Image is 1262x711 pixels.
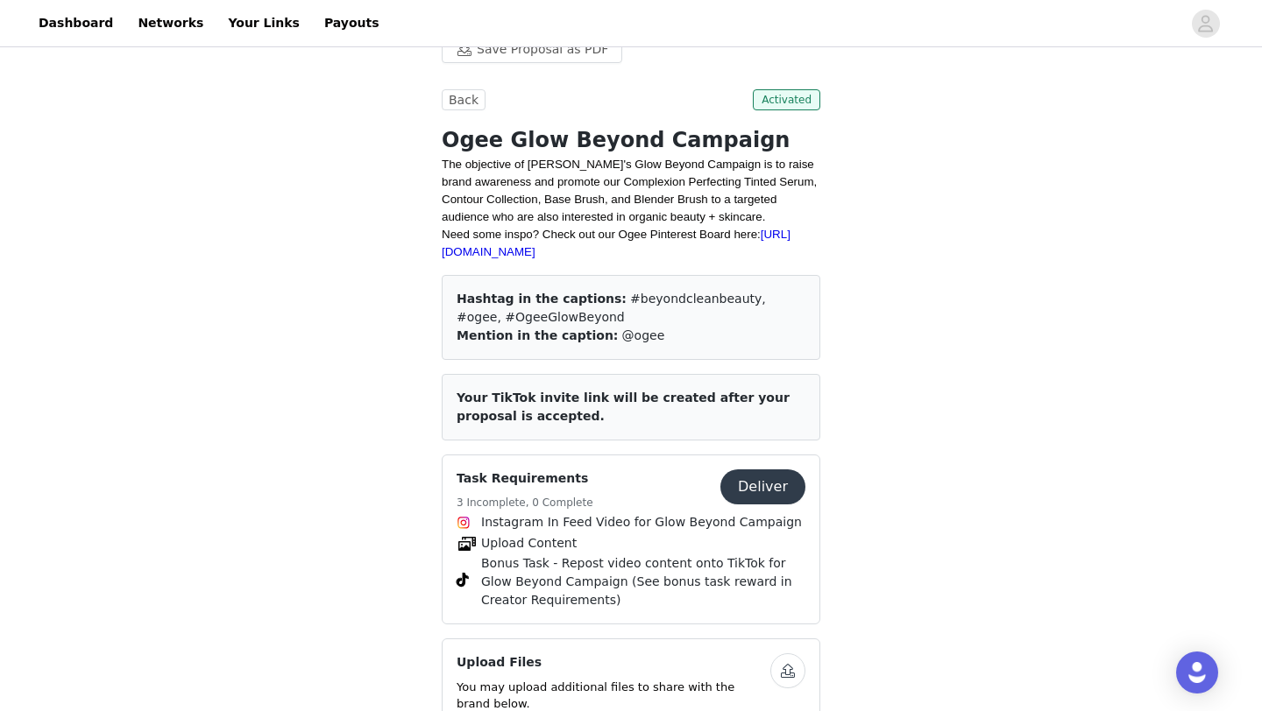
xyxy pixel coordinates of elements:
[457,495,593,510] h5: 3 Incomplete, 0 Complete
[481,534,577,553] span: Upload Content
[1197,10,1214,38] div: avatar
[457,516,471,530] img: Instagram Icon
[442,35,622,63] button: Save Proposal as PDF
[457,469,593,488] h4: Task Requirements
[457,292,627,306] span: Hashtag in the captions:
[217,4,310,43] a: Your Links
[442,228,791,258] span: Need some inspo? Check out our Ogee Pinterest Board here:
[442,454,820,624] div: Task Requirements
[622,328,665,342] span: @ogee
[28,4,124,43] a: Dashboard
[1176,651,1218,693] div: Open Intercom Messenger
[457,328,618,342] span: Mention in the caption:
[753,89,820,110] span: Activated
[442,124,820,156] h1: Ogee Glow Beyond Campaign
[442,89,486,110] button: Back
[720,469,805,504] button: Deliver
[481,554,805,609] span: Bonus Task - Repost video content onto TikTok for Glow Beyond Campaign (See bonus task reward in ...
[457,292,766,324] span: #beyondcleanbeauty, #ogee, #OgeeGlowBeyond
[481,513,802,531] span: Instagram In Feed Video for Glow Beyond Campaign
[442,158,817,223] span: The objective of [PERSON_NAME]'s Glow Beyond Campaign is to raise brand awareness and promote our...
[442,228,791,258] a: [URL][DOMAIN_NAME]
[314,4,390,43] a: Payouts
[457,391,790,423] span: Your TikTok invite link will be created after your proposal is accepted.
[457,653,770,672] h4: Upload Files
[127,4,214,43] a: Networks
